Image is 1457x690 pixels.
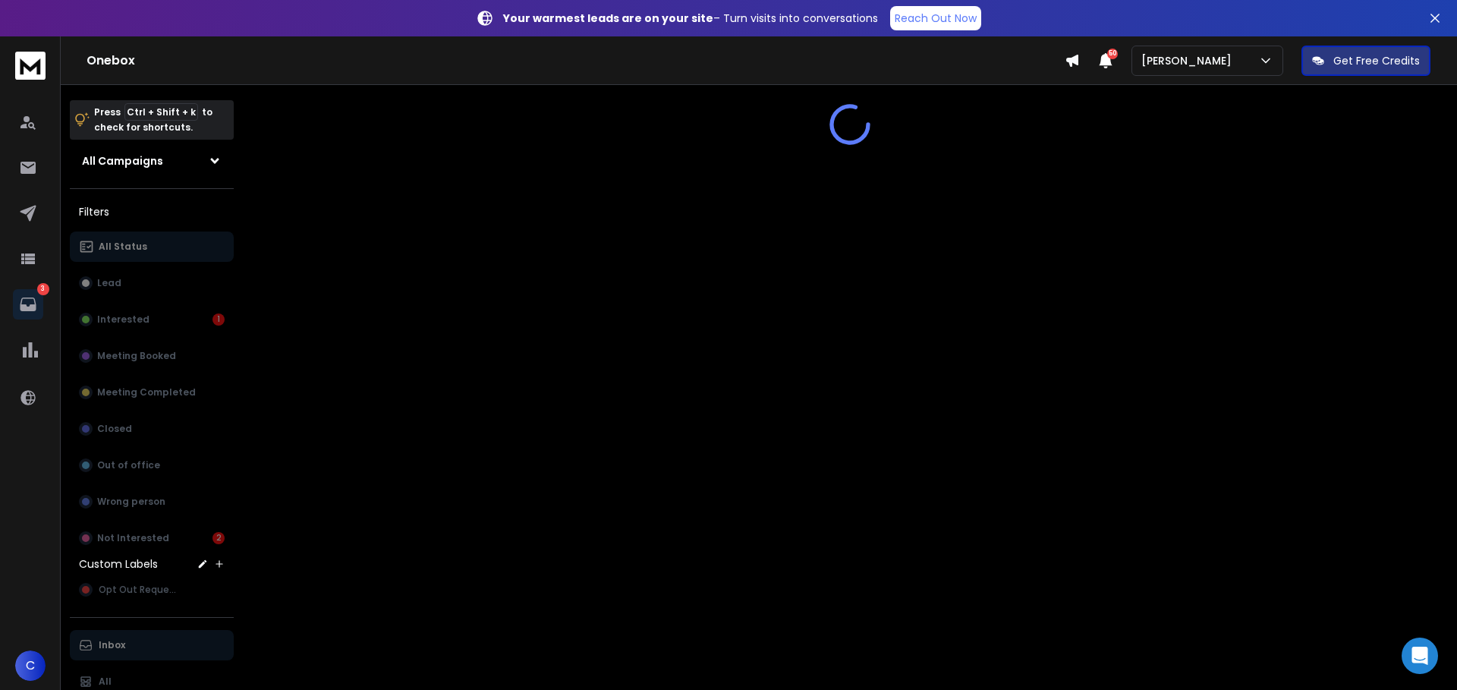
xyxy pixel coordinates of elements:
a: Reach Out Now [890,6,981,30]
div: Open Intercom Messenger [1402,638,1438,674]
button: All Campaigns [70,146,234,176]
span: Ctrl + Shift + k [124,103,198,121]
h1: Onebox [87,52,1065,70]
img: logo [15,52,46,80]
button: Get Free Credits [1301,46,1430,76]
p: – Turn visits into conversations [503,11,878,26]
p: 3 [37,283,49,295]
p: [PERSON_NAME] [1141,53,1238,68]
strong: Your warmest leads are on your site [503,11,713,26]
span: 50 [1107,49,1118,59]
button: C [15,651,46,681]
p: Press to check for shortcuts. [94,105,212,135]
p: Get Free Credits [1333,53,1420,68]
h3: Custom Labels [79,556,158,572]
p: Reach Out Now [895,11,977,26]
h3: Filters [70,201,234,222]
a: 3 [13,289,43,320]
h1: All Campaigns [82,153,163,169]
